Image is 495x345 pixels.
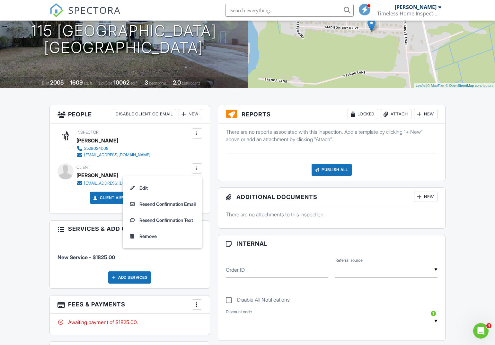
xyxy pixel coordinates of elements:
[145,79,148,86] div: 3
[414,109,438,119] div: New
[139,232,157,240] div: Remove
[57,254,115,260] span: New Service - $1825.00
[182,81,200,86] span: bathrooms
[84,146,109,151] div: 2529024008
[76,136,118,145] div: [PERSON_NAME]
[226,297,290,305] label: Disable All Notifications
[31,23,217,57] h1: 115 [GEOGRAPHIC_DATA] [GEOGRAPHIC_DATA]
[70,79,83,86] div: 1609
[226,309,252,315] label: Discount code
[113,109,176,119] div: Disable Client CC Email
[173,79,181,86] div: 2.0
[127,228,198,244] a: Remove
[127,212,198,228] a: Resend Confirmation Text
[50,105,210,123] h3: People
[84,181,150,186] div: [EMAIL_ADDRESS][DOMAIN_NAME]
[414,192,438,202] div: New
[312,164,352,176] div: Publish All
[377,10,441,17] div: Timeless Home Inspections LLC
[179,109,202,119] div: New
[149,81,167,86] span: bedrooms
[218,188,445,206] h3: Additional Documents
[108,271,151,284] div: Add Services
[226,266,245,273] label: Order ID
[486,323,491,328] span: 4
[127,180,198,196] a: Edit
[218,235,445,252] h3: Internal
[446,84,493,87] a: © OpenStreetMap contributors
[395,4,437,10] div: [PERSON_NAME]
[49,9,121,22] a: SPECTORA
[84,152,150,158] div: [EMAIL_ADDRESS][DOMAIN_NAME]
[68,3,121,17] span: SPECTORA
[226,128,438,143] p: There are no reports associated with this inspection. Add a template by clicking "+ New" above or...
[49,3,64,17] img: The Best Home Inspection Software - Spectora
[335,258,363,263] label: Referral source
[427,84,445,87] a: © MapTiler
[76,180,150,186] a: [EMAIL_ADDRESS][DOMAIN_NAME]
[42,81,49,86] span: Built
[473,323,489,339] iframe: Intercom live chat
[127,196,198,212] a: Resend Confirmation Email
[381,109,411,119] div: Attach
[76,165,90,170] span: Client
[76,170,118,180] div: [PERSON_NAME]
[99,81,112,86] span: Lot Size
[76,152,150,158] a: [EMAIL_ADDRESS][DOMAIN_NAME]
[92,195,126,201] a: Client View
[76,130,99,135] span: Inspector
[130,81,138,86] span: sq.ft.
[50,295,210,314] h3: Fees & Payments
[113,79,129,86] div: 10062
[84,81,93,86] span: sq. ft.
[414,83,495,88] div: |
[57,319,202,326] div: Awaiting payment of $1825.00.
[225,4,354,17] input: Search everything...
[57,242,202,266] li: Service: New Service
[218,105,445,123] h3: Reports
[50,221,210,237] h3: Services & Add ons
[226,211,438,218] p: There are no attachments to this inspection.
[348,109,378,119] div: Locked
[76,145,150,152] a: 2529024008
[50,79,64,86] div: 2005
[416,84,426,87] a: Leaflet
